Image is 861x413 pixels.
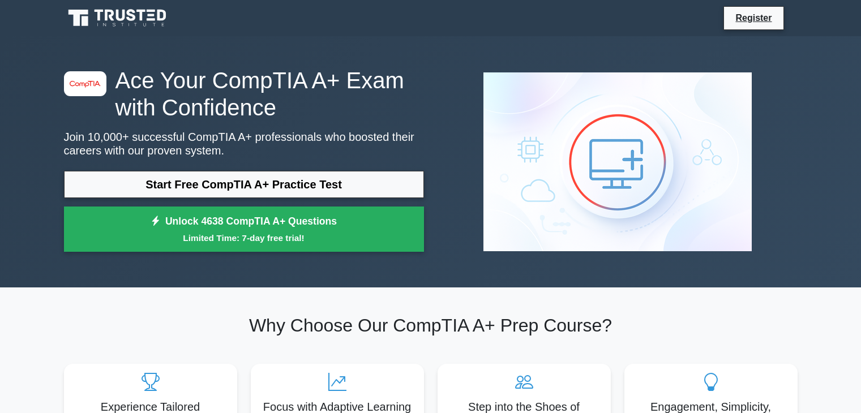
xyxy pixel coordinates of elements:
[729,11,778,25] a: Register
[78,231,410,244] small: Limited Time: 7-day free trial!
[474,63,761,260] img: CompTIA A+ Preview
[64,315,798,336] h2: Why Choose Our CompTIA A+ Prep Course?
[64,206,424,252] a: Unlock 4638 CompTIA A+ QuestionsLimited Time: 7-day free trial!
[64,130,424,157] p: Join 10,000+ successful CompTIA A+ professionals who boosted their careers with our proven system.
[64,171,424,198] a: Start Free CompTIA A+ Practice Test
[64,67,424,121] h1: Ace Your CompTIA A+ Exam with Confidence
